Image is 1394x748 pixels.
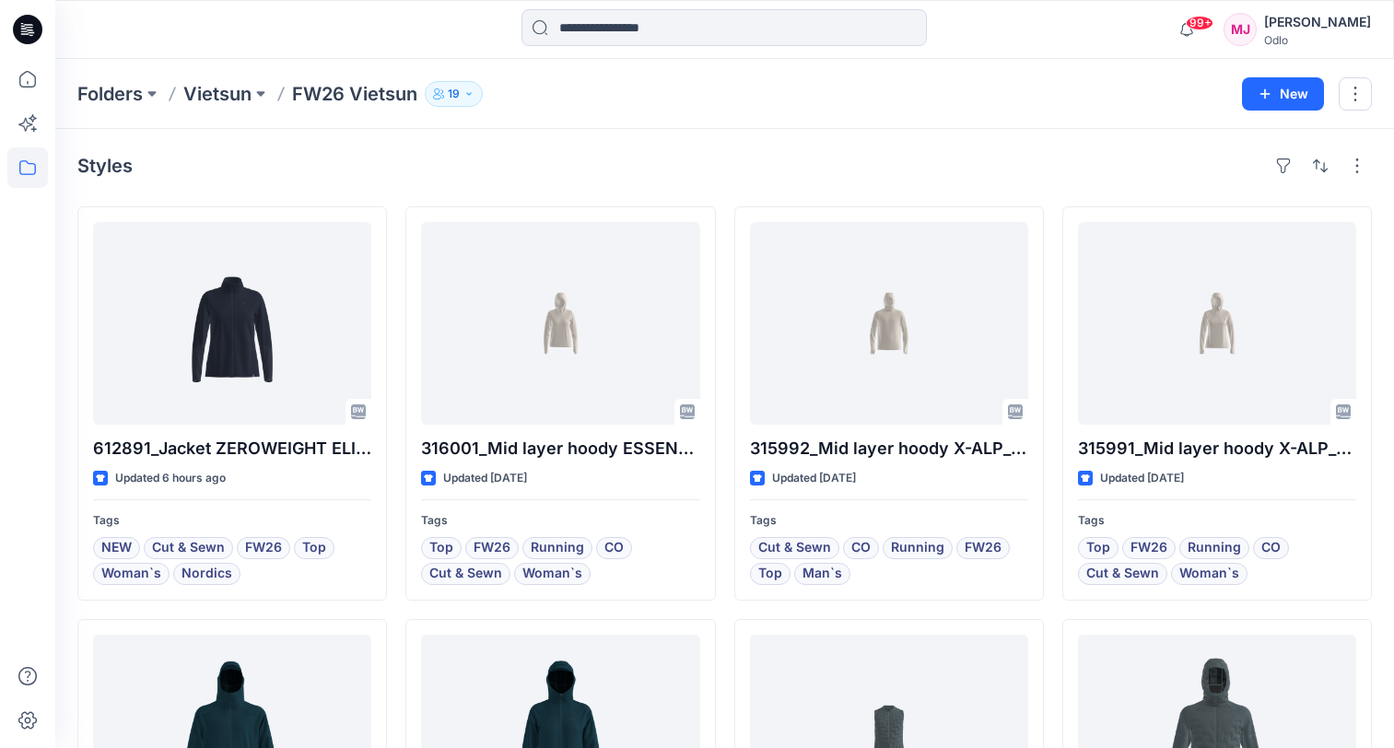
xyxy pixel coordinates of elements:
span: Top [758,563,782,585]
p: Updated [DATE] [1100,469,1184,488]
span: Man`s [802,563,842,585]
p: 315992_Mid layer hoody X-ALP_SMS_3D [750,436,1028,462]
a: 612891_Jacket ZEROWEIGHT ELITE WINDPROOF 80 YEARS_SMS_3D [93,222,371,425]
span: Top [302,537,326,559]
span: Woman`s [1179,563,1239,585]
span: CO [604,537,624,559]
span: Woman`s [101,563,161,585]
p: 612891_Jacket ZEROWEIGHT ELITE WINDPROOF 80 YEARS_SMS_3D [93,436,371,462]
span: Top [1086,537,1110,559]
span: CO [851,537,871,559]
p: Updated [DATE] [772,469,856,488]
span: FW26 [965,537,1002,559]
span: NEW [101,537,132,559]
span: Cut & Sewn [429,563,502,585]
p: Tags [93,511,371,531]
span: Cut & Sewn [758,537,831,559]
p: FW26 Vietsun [292,81,417,107]
p: 315991_Mid layer hoody X-ALP_SMS_3D [1078,436,1356,462]
p: Tags [750,511,1028,531]
span: Running [1188,537,1241,559]
p: Updated 6 hours ago [115,469,226,488]
h4: Styles [77,155,133,177]
div: MJ [1224,13,1257,46]
p: Updated [DATE] [443,469,527,488]
a: 315992_Mid layer hoody X-ALP_SMS_3D [750,222,1028,425]
p: Tags [1078,511,1356,531]
span: Woman`s [522,563,582,585]
span: 99+ [1186,16,1213,30]
p: Tags [421,511,699,531]
div: [PERSON_NAME] [1264,11,1371,33]
a: 315991_Mid layer hoody X-ALP_SMS_3D [1078,222,1356,425]
span: FW26 [474,537,510,559]
a: Vietsun [183,81,252,107]
span: FW26 [245,537,282,559]
span: CO [1261,537,1281,559]
span: Running [531,537,584,559]
span: Nordics [182,563,232,585]
div: Odlo [1264,33,1371,47]
span: FW26 [1130,537,1167,559]
span: Running [891,537,944,559]
button: 19 [425,81,483,107]
p: 316001_Mid layer hoody ESSENTIAL THERMAL_SMS_3D [421,436,699,462]
a: Folders [77,81,143,107]
button: New [1242,77,1324,111]
span: Cut & Sewn [1086,563,1159,585]
p: 19 [448,84,460,104]
span: Cut & Sewn [152,537,225,559]
span: Top [429,537,453,559]
a: 316001_Mid layer hoody ESSENTIAL THERMAL_SMS_3D [421,222,699,425]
